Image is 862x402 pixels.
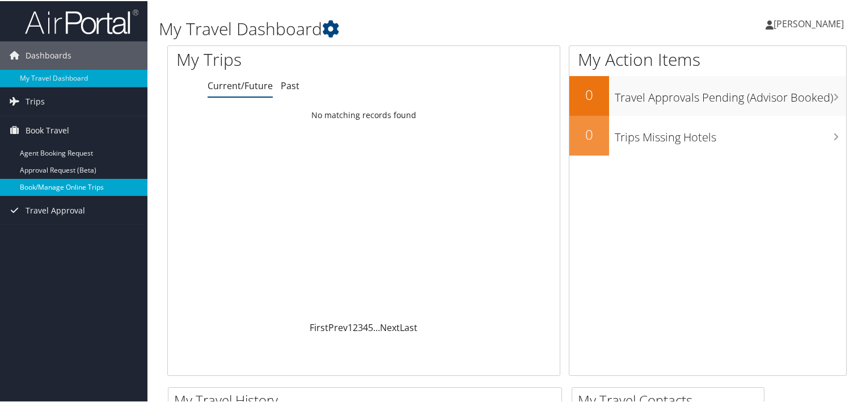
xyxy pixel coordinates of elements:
[615,83,846,104] h3: Travel Approvals Pending (Advisor Booked)
[176,47,388,70] h1: My Trips
[363,320,368,333] a: 4
[569,115,846,154] a: 0Trips Missing Hotels
[26,195,85,224] span: Travel Approval
[348,320,353,333] a: 1
[26,86,45,115] span: Trips
[159,16,623,40] h1: My Travel Dashboard
[310,320,328,333] a: First
[368,320,373,333] a: 5
[358,320,363,333] a: 3
[25,7,138,34] img: airportal-logo.png
[400,320,417,333] a: Last
[569,47,846,70] h1: My Action Items
[615,123,846,144] h3: Trips Missing Hotels
[373,320,380,333] span: …
[380,320,400,333] a: Next
[774,16,844,29] span: [PERSON_NAME]
[26,40,71,69] span: Dashboards
[26,115,69,144] span: Book Travel
[569,124,609,143] h2: 0
[208,78,273,91] a: Current/Future
[569,75,846,115] a: 0Travel Approvals Pending (Advisor Booked)
[766,6,855,40] a: [PERSON_NAME]
[328,320,348,333] a: Prev
[281,78,299,91] a: Past
[168,104,560,124] td: No matching records found
[569,84,609,103] h2: 0
[353,320,358,333] a: 2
